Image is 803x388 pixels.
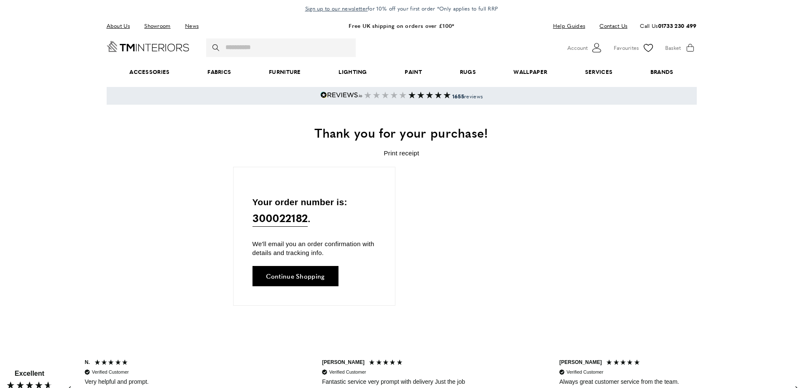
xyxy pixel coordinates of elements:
[567,43,588,52] span: Account
[94,359,131,368] div: 5 Stars
[329,369,366,375] div: Verified Customer
[252,209,308,227] a: 300022182
[252,266,338,286] a: Continue Shopping
[107,41,189,52] a: Go to Home page
[606,359,642,368] div: 5 Stars
[614,41,655,54] a: Favourites
[305,5,498,12] span: for 10% off your first order *Only applies to full RRP
[631,59,692,85] a: Brands
[386,59,441,85] a: Paint
[614,43,639,52] span: Favourites
[452,92,464,100] strong: 1655
[252,195,376,227] p: Your order number is: .
[85,359,90,366] div: N.
[495,59,566,85] a: Wallpaper
[320,59,386,85] a: Lighting
[138,20,177,32] a: Showroom
[322,378,544,386] div: Fantastic service very prompt with delivery Just the job
[252,210,308,225] strong: 300022182
[547,20,591,32] a: Help Guides
[85,378,307,386] div: Very helpful and prompt.
[658,22,697,30] a: 01733 230 499
[107,20,136,32] a: About Us
[640,22,696,30] p: Call Us
[212,38,221,57] button: Search
[266,273,325,279] span: Continue Shopping
[384,149,419,157] a: Print receipt
[567,41,603,54] button: Customer Account
[305,5,368,12] span: Sign up to our newsletter
[15,369,44,378] div: Excellent
[567,369,603,375] div: Verified Customer
[368,359,405,368] div: 5 Stars
[593,20,627,32] a: Contact Us
[322,359,365,366] div: [PERSON_NAME]
[441,59,495,85] a: Rugs
[349,22,454,30] a: Free UK shipping on orders over £100*
[314,123,488,141] span: Thank you for your purchase!
[305,4,368,13] a: Sign up to our newsletter
[179,20,205,32] a: News
[320,92,363,98] img: Reviews.io 5 stars
[110,59,188,85] span: Accessories
[92,369,129,375] div: Verified Customer
[452,92,483,100] span: reviews
[252,239,376,257] p: We'll email you an order confirmation with details and tracking info.
[188,59,250,85] a: Fabrics
[364,92,406,98] img: 5 start Reviews
[559,359,602,366] div: [PERSON_NAME]
[559,378,782,386] div: Always great customer service from the team.
[566,59,631,85] a: Services
[250,59,320,85] a: Furniture
[408,92,451,98] img: Reviews section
